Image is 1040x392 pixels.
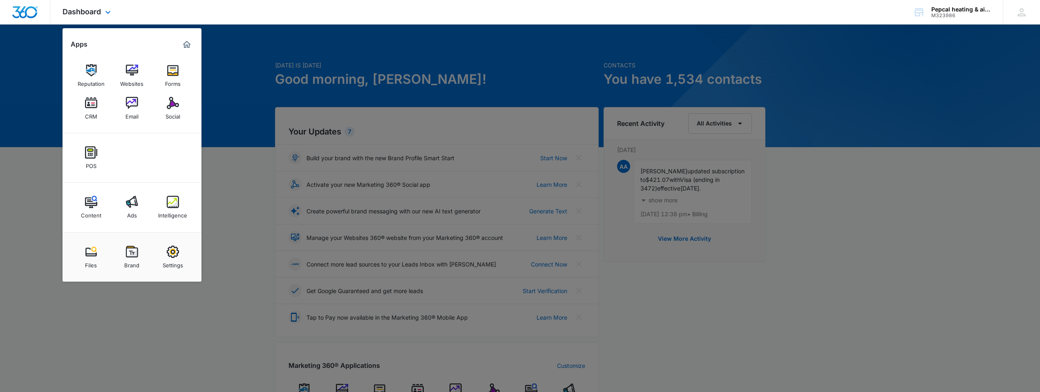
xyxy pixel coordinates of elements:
div: Ads [127,208,137,219]
span: Dashboard [63,7,101,16]
div: account id [931,13,991,18]
div: Settings [163,258,183,269]
a: CRM [76,93,107,124]
a: Email [116,93,148,124]
div: Websites [120,76,143,87]
a: Ads [116,192,148,223]
div: POS [86,159,96,169]
a: Brand [116,242,148,273]
div: account name [931,6,991,13]
a: Social [157,93,188,124]
div: CRM [85,109,97,120]
a: Content [76,192,107,223]
a: Files [76,242,107,273]
a: Intelligence [157,192,188,223]
div: Forms [165,76,181,87]
a: Reputation [76,60,107,91]
a: Forms [157,60,188,91]
a: POS [76,142,107,173]
div: Files [85,258,97,269]
div: Brand [124,258,139,269]
div: Reputation [78,76,105,87]
a: Marketing 360® Dashboard [180,38,193,51]
div: Content [81,208,101,219]
a: Websites [116,60,148,91]
a: Settings [157,242,188,273]
div: Social [166,109,180,120]
div: Email [125,109,139,120]
h2: Apps [71,40,87,48]
div: Intelligence [158,208,187,219]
